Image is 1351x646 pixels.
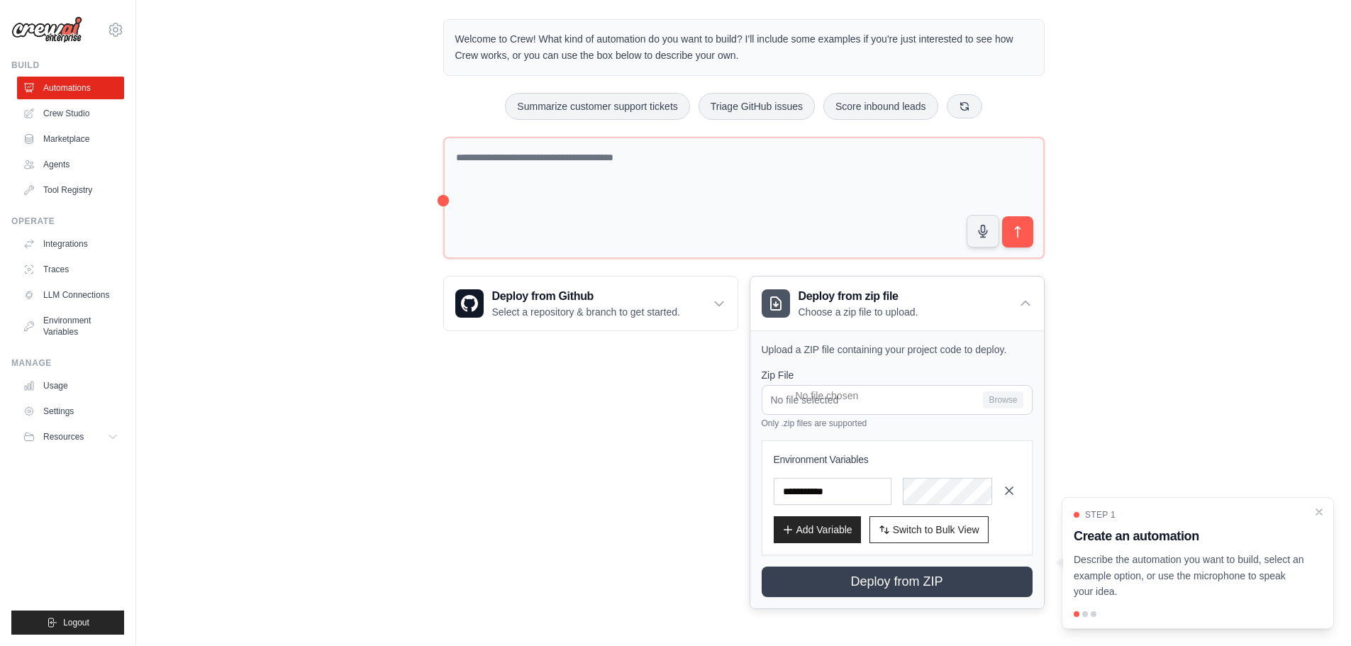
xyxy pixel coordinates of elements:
div: Build [11,60,124,71]
a: Environment Variables [17,309,124,343]
span: Step 1 [1085,509,1116,520]
button: Deploy from ZIP [762,567,1033,597]
h3: Create an automation [1074,526,1305,546]
p: Choose a zip file to upload. [799,305,918,319]
img: Logo [11,16,82,43]
span: Switch to Bulk View [893,523,979,537]
p: Welcome to Crew! What kind of automation do you want to build? I'll include some examples if you'... [455,31,1033,64]
a: Automations [17,77,124,99]
a: Settings [17,400,124,423]
a: Integrations [17,233,124,255]
span: Resources [43,431,84,442]
h3: Environment Variables [774,452,1021,467]
a: Usage [17,374,124,397]
h3: Deploy from zip file [799,288,918,305]
p: Describe the automation you want to build, select an example option, or use the microphone to spe... [1074,552,1305,600]
a: Tool Registry [17,179,124,201]
h3: Deploy from Github [492,288,680,305]
span: Logout [63,617,89,628]
button: Add Variable [774,516,861,543]
button: Triage GitHub issues [699,93,815,120]
div: Manage [11,357,124,369]
p: Select a repository & branch to get started. [492,305,680,319]
button: Score inbound leads [823,93,938,120]
button: Summarize customer support tickets [505,93,689,120]
a: Crew Studio [17,102,124,125]
button: Resources [17,425,124,448]
button: Close walkthrough [1313,506,1325,518]
input: No file selected Browse [762,385,1033,415]
a: Marketplace [17,128,124,150]
p: Only .zip files are supported [762,418,1033,429]
a: LLM Connections [17,284,124,306]
a: Traces [17,258,124,281]
a: Agents [17,153,124,176]
div: Operate [11,216,124,227]
iframe: Chat Widget [1280,578,1351,646]
label: Zip File [762,368,1033,382]
button: Logout [11,611,124,635]
button: Switch to Bulk View [869,516,989,543]
p: Upload a ZIP file containing your project code to deploy. [762,343,1033,357]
